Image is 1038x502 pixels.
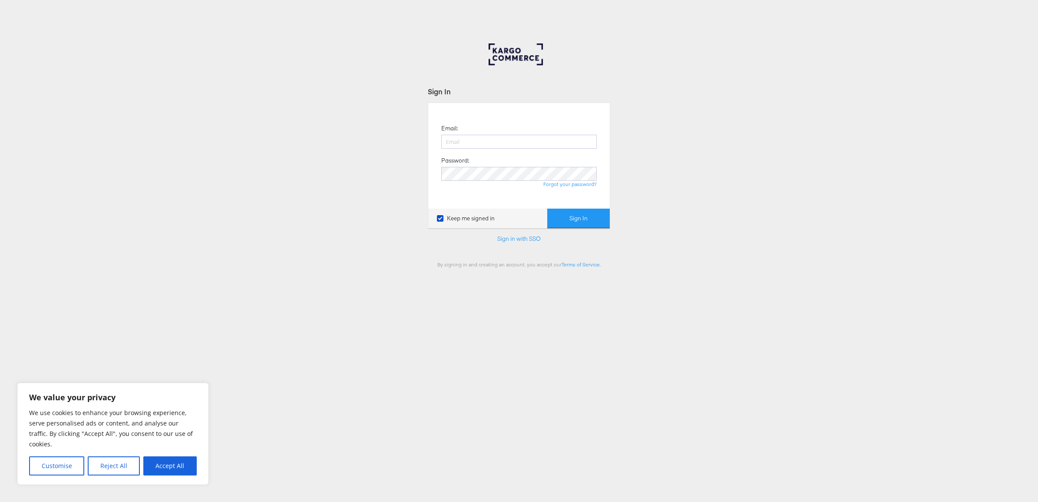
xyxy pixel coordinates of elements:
[428,261,610,268] div: By signing in and creating an account, you accept our .
[547,209,610,228] button: Sign In
[428,86,610,96] div: Sign In
[441,156,469,165] label: Password:
[29,392,197,402] p: We value your privacy
[497,235,541,243] a: Sign in with SSO
[437,214,495,223] label: Keep me signed in
[29,408,197,449] p: We use cookies to enhance your browsing experience, serve personalised ads or content, and analys...
[543,181,597,187] a: Forgot your password?
[17,383,208,485] div: We value your privacy
[29,456,84,475] button: Customise
[441,124,458,133] label: Email:
[88,456,139,475] button: Reject All
[441,135,597,149] input: Email
[143,456,197,475] button: Accept All
[562,261,600,268] a: Terms of Service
